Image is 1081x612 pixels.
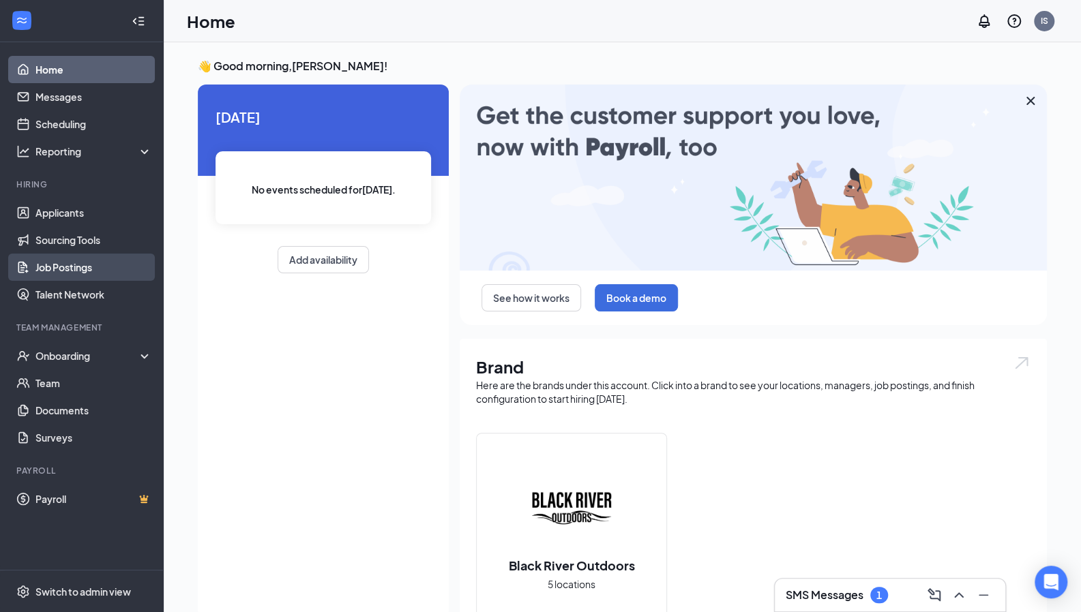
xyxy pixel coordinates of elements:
[476,355,1031,378] h1: Brand
[16,585,30,598] svg: Settings
[35,397,152,424] a: Documents
[216,106,431,127] span: [DATE]
[35,585,131,598] div: Switch to admin view
[35,281,152,308] a: Talent Network
[16,465,149,476] div: Payroll
[495,557,649,574] h2: Black River Outdoors
[15,14,29,27] svg: WorkstreamLogo
[786,587,863,602] h3: SMS Messages
[16,349,30,363] svg: UserCheck
[35,110,152,138] a: Scheduling
[926,587,943,603] svg: ComposeMessage
[973,584,994,606] button: Minimize
[198,59,1047,74] h3: 👋 Good morning, [PERSON_NAME] !
[35,144,153,158] div: Reporting
[35,485,152,512] a: PayrollCrown
[528,464,615,551] img: Black River Outdoors
[976,13,992,29] svg: Notifications
[1022,93,1039,109] svg: Cross
[35,369,152,397] a: Team
[35,254,152,281] a: Job Postings
[460,85,1047,271] img: payroll-large.gif
[252,182,396,197] span: No events scheduled for [DATE] .
[35,56,152,83] a: Home
[595,284,678,311] button: Book a demo
[876,590,882,601] div: 1
[1035,566,1067,598] div: Open Intercom Messenger
[35,226,152,254] a: Sourcing Tools
[482,284,581,311] button: See how it works
[132,14,145,28] svg: Collapse
[951,587,967,603] svg: ChevronUp
[923,584,945,606] button: ComposeMessage
[948,584,970,606] button: ChevronUp
[975,587,992,603] svg: Minimize
[1041,15,1048,27] div: IS
[35,349,140,363] div: Onboarding
[548,577,595,592] span: 5 locations
[1006,13,1022,29] svg: QuestionInfo
[476,378,1031,406] div: Here are the brands under this account. Click into a brand to see your locations, managers, job p...
[35,83,152,110] a: Messages
[16,322,149,333] div: Team Management
[278,246,369,273] button: Add availability
[35,199,152,226] a: Applicants
[1013,355,1031,371] img: open.6027fd2a22e1237b5b06.svg
[16,144,30,158] svg: Analysis
[187,10,235,33] h1: Home
[16,179,149,190] div: Hiring
[35,424,152,451] a: Surveys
